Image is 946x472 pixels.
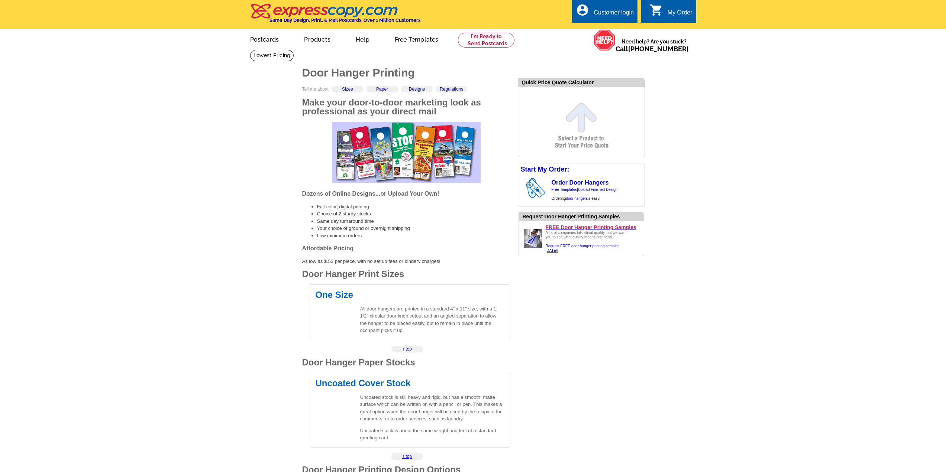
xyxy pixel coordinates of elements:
p: Uncoated stock is about the same weight and feel of a standard greeting card. [360,427,504,442]
div: A lot of companies talk about quality, but we want you to see what quality means first hand. [546,231,631,253]
a: Free Templates [383,30,451,48]
img: Upload a door hanger design [522,227,544,250]
a: Designs [409,87,425,92]
a: Regulations [440,87,463,92]
h3: Dozens of Online Designs...or Upload Your Own! [302,191,510,197]
a: Help [344,30,381,48]
li: Low minimum orders [317,232,510,240]
div: Request Door Hanger Printing Samples [523,213,644,221]
span: Need help? Are you stuck? [616,38,692,53]
div: Quick Price Quote Calculator [518,79,645,87]
p: All door hangers are printed in a standard 4" x 11" size, with a 1 1/2" circular door knob cutout... [360,305,504,334]
a: Postcards [238,30,291,48]
h2: One Size [316,290,504,299]
li: Same day turnaround time [317,218,510,225]
div: Customer login [594,9,634,20]
img: help [594,29,616,51]
a: door hangers [566,196,588,201]
h2: Make your door-to-door marketing look as professional as your direct mail [302,98,510,116]
h2: Door Hanger Print Sizes [302,270,510,279]
a: Request FREE door hanger printing samples [DATE]! [546,244,620,253]
li: Your choice of ground or overnight shipping [317,225,510,232]
a: account_circle Customer login [576,8,634,17]
a: shopping_cart My Order [650,8,692,17]
h2: Door Hanger Paper Stocks [302,358,510,367]
a: Paper [376,87,388,92]
p: Uncoated stock is still heavy and rigid, but has a smooth, matte surface which can be written on ... [360,394,504,423]
a: Upload Finished Design [578,188,617,192]
img: door hanger template designs [332,122,481,183]
span: | Ordering is easy! [552,188,618,201]
h4: Same Day Design, Print, & Mail Postcards. Over 1 Million Customers. [269,17,422,23]
a: [PHONE_NUMBER] [628,45,689,53]
a: ↑ top [402,346,412,352]
h3: Affordable Pricing [302,245,510,252]
a: Free Templates [552,188,577,192]
a: Order Door Hangers [552,179,609,186]
i: account_circle [576,3,589,17]
div: Tell me about: [302,86,510,98]
li: Full-color, digital printing [317,203,510,211]
h2: Uncoated Cover Stock [316,379,504,388]
a: FREE Door Hanger Printing Samples [546,224,641,231]
div: Start My Order: [518,163,645,176]
div: My Order [668,9,692,20]
i: shopping_cart [650,3,663,17]
img: background image for door hangers arrow [518,176,524,200]
h1: Door Hanger Printing [302,67,510,78]
img: door hanger swinging on a residential doorknob [524,176,551,200]
span: Call [616,45,689,53]
li: Choice of 2 sturdy stocks [317,210,510,218]
p: As low as $.53 per piece, with no set up fees or bindery charges! [302,258,510,265]
a: ↑ top [402,454,412,459]
a: Same Day Design, Print, & Mail Postcards. Over 1 Million Customers. [250,9,422,23]
a: Sizes [342,87,353,92]
a: Products [292,30,342,48]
